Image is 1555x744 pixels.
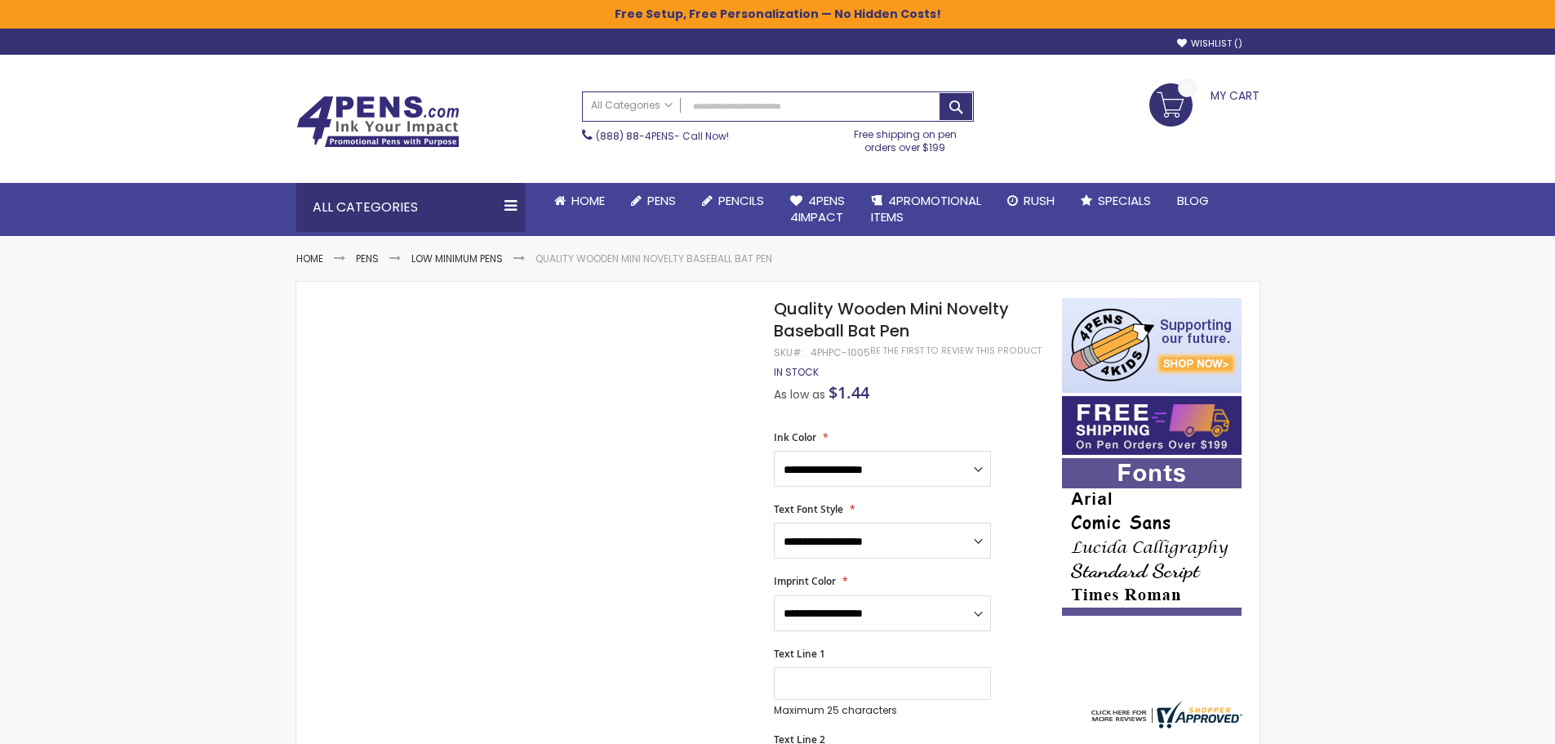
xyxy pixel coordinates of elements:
[774,345,804,359] strong: SKU
[994,183,1068,219] a: Rush
[718,192,764,209] span: Pencils
[618,183,689,219] a: Pens
[790,192,845,225] span: 4Pens 4impact
[870,345,1042,357] a: Be the first to review this product
[774,574,836,588] span: Imprint Color
[1087,701,1242,728] img: 4pens.com widget logo
[689,183,777,219] a: Pencils
[774,386,825,403] span: As low as
[296,96,460,148] img: 4Pens Custom Pens and Promotional Products
[596,129,674,143] a: (888) 88-4PENS
[296,252,323,265] a: Home
[411,252,503,265] a: Low Minimum Pens
[774,502,843,516] span: Text Font Style
[774,365,819,379] span: In stock
[837,122,974,154] div: Free shipping on pen orders over $199
[647,192,676,209] span: Pens
[535,252,772,265] li: Quality Wooden Mini Novelty Baseball Bat Pen
[871,192,981,225] span: 4PROMOTIONAL ITEMS
[596,129,729,143] span: - Call Now!
[774,647,825,661] span: Text Line 1
[1164,183,1222,219] a: Blog
[296,183,525,232] div: All Categories
[774,297,1009,342] span: Quality Wooden Mini Novelty Baseball Bat Pen
[1062,396,1242,455] img: Free shipping on orders over $199
[858,183,994,236] a: 4PROMOTIONALITEMS
[829,381,869,403] span: $1.44
[774,366,819,379] div: Availability
[774,704,991,717] p: Maximum 25 characters
[1062,298,1242,393] img: 4pens 4 kids
[777,183,858,236] a: 4Pens4impact
[774,430,816,444] span: Ink Color
[1177,192,1209,209] span: Blog
[356,252,379,265] a: Pens
[583,92,681,119] a: All Categories
[571,192,605,209] span: Home
[1098,192,1151,209] span: Specials
[1087,718,1242,732] a: 4pens.com certificate URL
[591,99,673,112] span: All Categories
[541,183,618,219] a: Home
[1068,183,1164,219] a: Specials
[1024,192,1055,209] span: Rush
[1177,38,1242,50] a: Wishlist
[1062,458,1242,616] img: font-personalization-examples
[811,346,870,359] div: 4PHPC-1005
